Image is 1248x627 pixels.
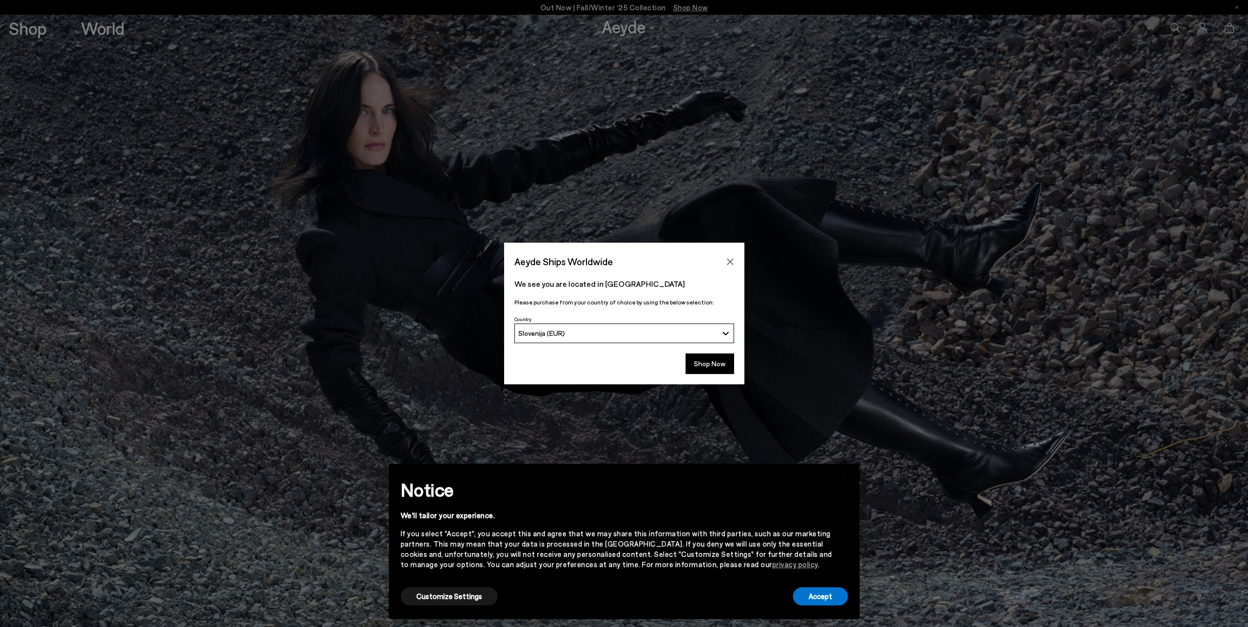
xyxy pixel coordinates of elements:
[401,477,832,502] h2: Notice
[832,467,856,490] button: Close this notice
[514,278,734,290] p: We see you are located in [GEOGRAPHIC_DATA]
[514,316,532,322] span: Country
[840,471,847,485] span: ×
[401,587,498,605] button: Customize Settings
[772,560,818,569] a: privacy policy
[723,254,738,269] button: Close
[518,329,565,337] span: Slovenija (EUR)
[401,528,832,570] div: If you select "Accept", you accept this and agree that we may share this information with third p...
[514,253,613,270] span: Aeyde Ships Worldwide
[793,587,848,605] button: Accept
[401,510,832,521] div: We'll tailor your experience.
[514,298,734,307] p: Please purchase from your country of choice by using the below selection:
[686,353,734,374] button: Shop Now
